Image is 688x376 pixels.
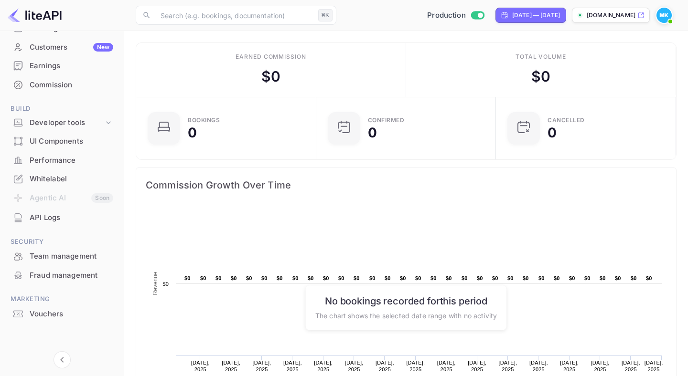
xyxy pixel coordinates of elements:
[200,275,206,281] text: $0
[446,275,452,281] text: $0
[548,117,585,123] div: CANCELLED
[615,275,621,281] text: $0
[283,360,302,372] text: [DATE], 2025
[152,272,159,295] text: Revenue
[30,61,113,72] div: Earnings
[30,42,113,53] div: Customers
[406,360,425,372] text: [DATE], 2025
[54,351,71,368] button: Collapse navigation
[631,275,637,281] text: $0
[30,136,113,147] div: UI Components
[437,360,456,372] text: [DATE], 2025
[656,8,672,23] img: Michelle Krogmeier
[314,360,333,372] text: [DATE], 2025
[6,209,118,227] div: API Logs
[368,126,377,139] div: 0
[315,295,497,306] h6: No bookings recorded for this period
[277,275,283,281] text: $0
[6,104,118,114] span: Build
[30,174,113,185] div: Whitelabel
[369,275,376,281] text: $0
[215,275,222,281] text: $0
[492,275,498,281] text: $0
[591,360,610,372] text: [DATE], 2025
[6,266,118,285] div: Fraud management
[338,275,344,281] text: $0
[292,275,299,281] text: $0
[6,132,118,150] a: UI Components
[253,360,271,372] text: [DATE], 2025
[222,360,240,372] text: [DATE], 2025
[6,247,118,266] div: Team management
[516,52,567,61] div: Total volume
[93,43,113,52] div: New
[6,266,118,284] a: Fraud management
[30,155,113,166] div: Performance
[477,275,483,281] text: $0
[538,275,545,281] text: $0
[6,237,118,247] span: Security
[6,19,118,37] a: Bookings
[6,305,118,324] div: Vouchers
[6,38,118,57] div: CustomersNew
[523,275,529,281] text: $0
[507,275,514,281] text: $0
[415,275,421,281] text: $0
[587,11,635,20] p: [DOMAIN_NAME]
[261,275,268,281] text: $0
[6,209,118,226] a: API Logs
[385,275,391,281] text: $0
[584,275,591,281] text: $0
[6,170,118,188] div: Whitelabel
[548,126,557,139] div: 0
[30,117,104,128] div: Developer tools
[231,275,237,281] text: $0
[188,117,220,123] div: Bookings
[6,151,118,169] a: Performance
[308,275,314,281] text: $0
[261,66,280,87] div: $ 0
[600,275,606,281] text: $0
[646,275,652,281] text: $0
[6,294,118,304] span: Marketing
[345,360,364,372] text: [DATE], 2025
[6,151,118,170] div: Performance
[622,360,640,372] text: [DATE], 2025
[6,305,118,323] a: Vouchers
[6,132,118,151] div: UI Components
[462,275,468,281] text: $0
[6,76,118,94] div: Commission
[162,281,169,287] text: $0
[246,275,252,281] text: $0
[315,310,497,320] p: The chart shows the selected date range with no activity
[430,275,437,281] text: $0
[191,360,210,372] text: [DATE], 2025
[499,360,517,372] text: [DATE], 2025
[468,360,486,372] text: [DATE], 2025
[376,360,394,372] text: [DATE], 2025
[368,117,405,123] div: Confirmed
[354,275,360,281] text: $0
[30,309,113,320] div: Vouchers
[531,66,550,87] div: $ 0
[30,251,113,262] div: Team management
[323,275,329,281] text: $0
[569,275,575,281] text: $0
[30,270,113,281] div: Fraud management
[30,80,113,91] div: Commission
[318,9,333,21] div: ⌘K
[6,247,118,265] a: Team management
[188,126,197,139] div: 0
[560,360,579,372] text: [DATE], 2025
[645,360,663,372] text: [DATE], 2025
[423,10,488,21] div: Switch to Sandbox mode
[6,57,118,74] a: Earnings
[146,178,666,193] span: Commission Growth Over Time
[529,360,548,372] text: [DATE], 2025
[495,8,566,23] div: Click to change the date range period
[554,275,560,281] text: $0
[6,170,118,188] a: Whitelabel
[427,10,466,21] span: Production
[6,76,118,94] a: Commission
